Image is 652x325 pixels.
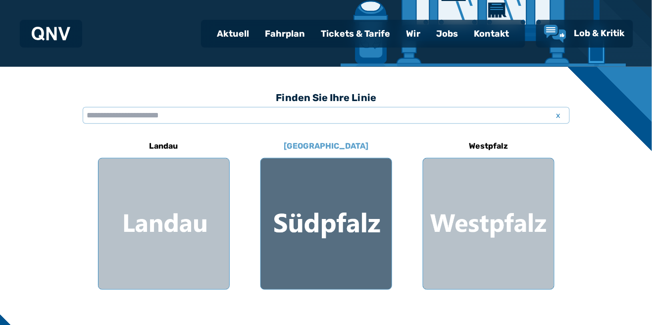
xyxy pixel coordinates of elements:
a: Tickets & Tarife [313,21,398,47]
a: Fahrplan [257,21,313,47]
a: Wir [398,21,428,47]
span: Lob & Kritik [574,28,625,39]
a: Aktuell [209,21,257,47]
span: x [552,109,566,121]
h6: Westpfalz [465,138,512,154]
a: Westpfalz Region Westpfalz [423,134,554,290]
a: Kontakt [466,21,517,47]
h6: [GEOGRAPHIC_DATA] [280,138,372,154]
a: QNV Logo [32,24,70,44]
h6: Landau [146,138,182,154]
a: Jobs [428,21,466,47]
h3: Finden Sie Ihre Linie [83,87,570,108]
a: Landau Region Landau [98,134,230,290]
a: Lob & Kritik [544,25,625,43]
img: QNV Logo [32,27,70,41]
a: [GEOGRAPHIC_DATA] Region Südpfalz [260,134,392,290]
